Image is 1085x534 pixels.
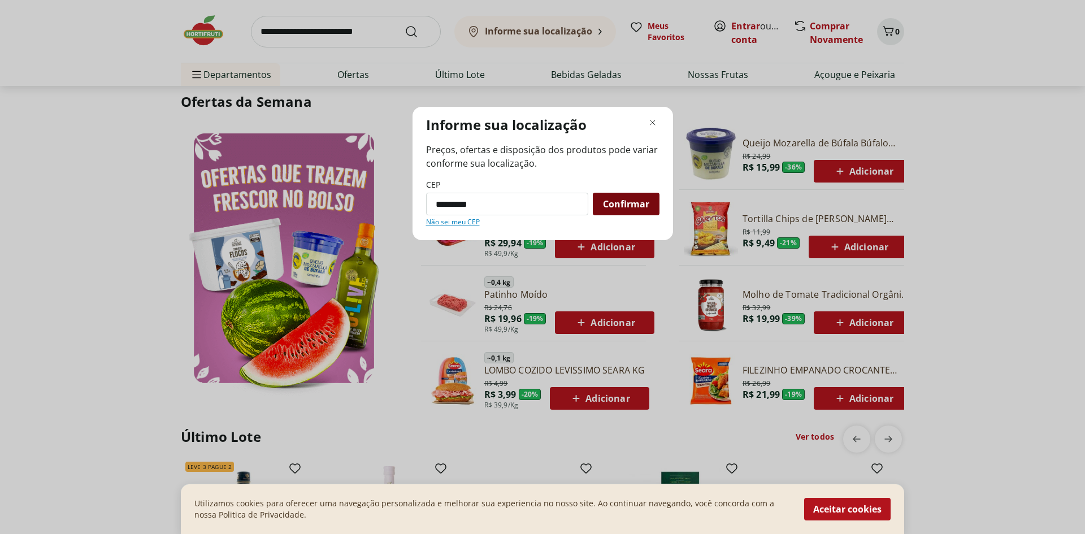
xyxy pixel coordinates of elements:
[194,498,791,520] p: Utilizamos cookies para oferecer uma navegação personalizada e melhorar sua experiencia no nosso ...
[646,116,659,129] button: Fechar modal de regionalização
[426,218,480,227] a: Não sei meu CEP
[426,179,440,190] label: CEP
[413,107,673,240] div: Modal de regionalização
[426,143,659,170] span: Preços, ofertas e disposição dos produtos pode variar conforme sua localização.
[804,498,891,520] button: Aceitar cookies
[426,116,587,134] p: Informe sua localização
[593,193,659,215] button: Confirmar
[603,199,649,209] span: Confirmar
